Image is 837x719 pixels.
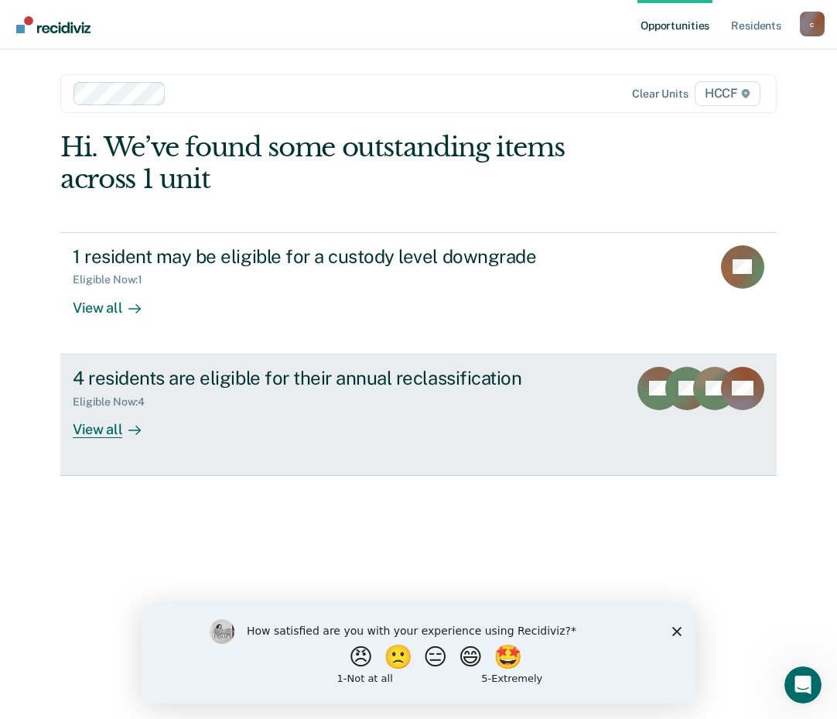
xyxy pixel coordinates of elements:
div: Clear units [632,87,688,101]
iframe: Intercom live chat [784,666,822,704]
div: Hi. We’ve found some outstanding items across 1 unit [60,132,634,195]
div: Eligible Now : 4 [73,395,157,409]
div: Eligible Now : 1 [73,273,155,286]
div: 1 resident may be eligible for a custody level downgrade [73,245,616,268]
a: 1 resident may be eligible for a custody level downgradeEligible Now:1View all [60,232,777,354]
div: View all [73,408,159,438]
iframe: Survey by Kim from Recidiviz [142,604,695,704]
img: Recidiviz [16,16,91,33]
button: Profile dropdown button [800,12,825,36]
div: c [800,12,825,36]
div: View all [73,286,159,317]
div: 4 residents are eligible for their annual reclassification [73,367,616,389]
a: 4 residents are eligible for their annual reclassificationEligible Now:4View all [60,354,777,476]
span: HCCF [695,81,760,106]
